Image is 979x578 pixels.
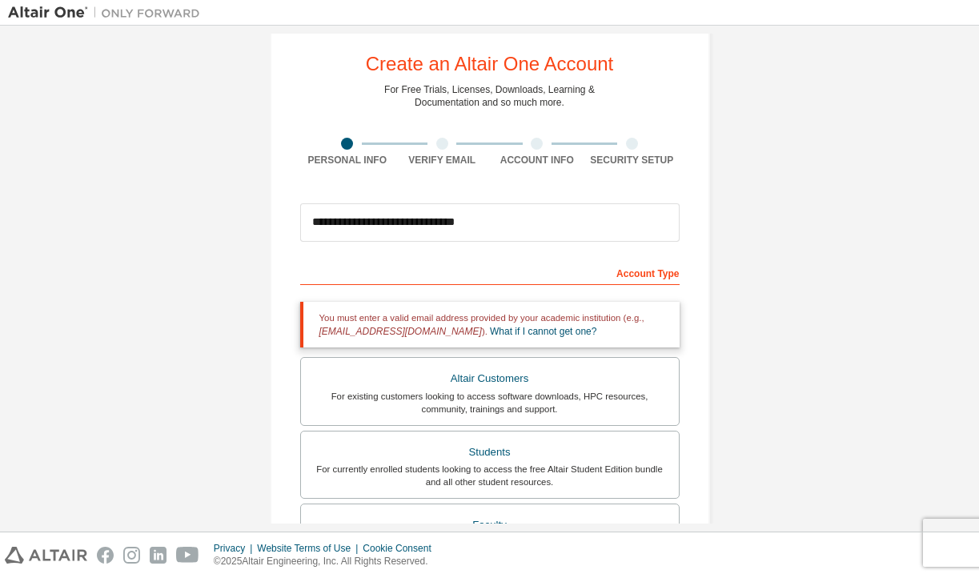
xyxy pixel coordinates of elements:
[300,259,680,285] div: Account Type
[490,154,585,167] div: Account Info
[363,542,440,555] div: Cookie Consent
[311,441,669,464] div: Students
[311,514,669,536] div: Faculty
[311,367,669,390] div: Altair Customers
[311,390,669,415] div: For existing customers looking to access software downloads, HPC resources, community, trainings ...
[123,547,140,564] img: instagram.svg
[319,326,482,337] span: [EMAIL_ADDRESS][DOMAIN_NAME]
[5,547,87,564] img: altair_logo.svg
[214,542,257,555] div: Privacy
[214,555,441,568] p: © 2025 Altair Engineering, Inc. All Rights Reserved.
[366,54,614,74] div: Create an Altair One Account
[150,547,167,564] img: linkedin.svg
[8,5,208,21] img: Altair One
[257,542,363,555] div: Website Terms of Use
[584,154,680,167] div: Security Setup
[490,326,596,337] a: What if I cannot get one?
[176,547,199,564] img: youtube.svg
[384,83,595,109] div: For Free Trials, Licenses, Downloads, Learning & Documentation and so much more.
[300,302,680,347] div: You must enter a valid email address provided by your academic institution (e.g., ).
[97,547,114,564] img: facebook.svg
[311,463,669,488] div: For currently enrolled students looking to access the free Altair Student Edition bundle and all ...
[395,154,490,167] div: Verify Email
[300,154,395,167] div: Personal Info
